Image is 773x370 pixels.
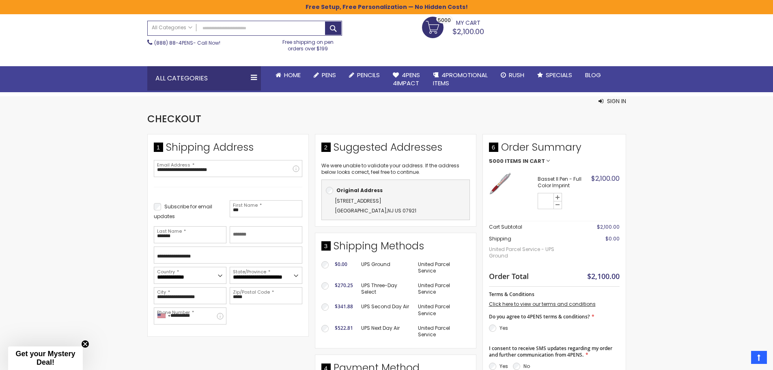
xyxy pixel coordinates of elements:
[403,207,416,214] span: 07921
[335,303,353,310] span: $341.88
[587,271,620,281] span: $2,100.00
[357,71,380,79] span: Pencils
[148,21,196,35] a: All Categories
[147,112,201,125] span: Checkout
[357,321,414,342] td: UPS Next Day Air
[335,197,381,204] span: [STREET_ADDRESS]
[336,187,383,194] b: Original Address
[452,26,484,37] span: $2,100.00
[597,223,620,230] span: $2,100.00
[81,340,89,348] button: Close teaser
[154,308,173,324] div: United States: +1
[489,313,590,320] span: Do you agree to 4PENS terms & conditions?
[489,141,620,158] span: Order Summary
[538,176,589,189] strong: Basset II Pen - Full Color Imprint
[531,66,579,84] a: Specials
[154,39,193,46] a: (888) 88-4PENS
[15,350,75,366] span: Get your Mystery Deal!
[414,321,469,342] td: United Parcel Service
[386,66,426,93] a: 4Pens4impact
[579,66,607,84] a: Blog
[414,257,469,278] td: United Parcel Service
[321,141,470,158] div: Suggested Addresses
[489,301,596,307] a: Click here to view our terms and conditions
[357,257,414,278] td: UPS Ground
[751,351,767,364] a: Top
[505,158,545,164] span: Items in Cart
[154,203,212,220] span: Subscribe for email updates
[152,24,192,31] span: All Categories
[357,278,414,299] td: UPS Three-Day Select
[321,239,470,257] div: Shipping Methods
[433,71,488,87] span: 4PROMOTIONAL ITEMS
[307,66,342,84] a: Pens
[357,299,414,320] td: UPS Second Day Air
[321,162,470,175] p: We were unable to validate your address. If the address below looks correct, feel free to continue.
[426,66,494,93] a: 4PROMOTIONALITEMS
[326,196,465,216] div: ,
[393,71,420,87] span: 4Pens 4impact
[422,17,484,37] a: $2,100.00 5000
[335,207,387,214] span: [GEOGRAPHIC_DATA]
[489,291,534,298] span: Terms & Conditions
[438,16,451,24] span: 5000
[414,278,469,299] td: United Parcel Service
[395,207,401,214] span: US
[388,207,394,214] span: NJ
[591,174,620,183] span: $2,100.00
[489,270,529,281] strong: Order Total
[489,221,573,233] th: Cart Subtotal
[546,71,572,79] span: Specials
[284,71,301,79] span: Home
[599,97,626,105] button: Sign In
[322,71,336,79] span: Pens
[274,36,342,52] div: Free shipping on pen orders over $199
[489,235,511,242] span: Shipping
[489,158,504,164] span: 5000
[154,141,302,158] div: Shipping Address
[523,363,530,370] label: No
[500,325,508,331] label: Yes
[585,71,601,79] span: Blog
[335,261,347,268] span: $0.00
[489,172,511,195] img: Basset II Pen - Full Color Imprint-Red
[342,66,386,84] a: Pencils
[8,346,83,370] div: Get your Mystery Deal!Close teaser
[154,39,220,46] span: - Call Now!
[607,97,626,105] span: Sign In
[269,66,307,84] a: Home
[335,282,353,289] span: $270.25
[335,325,353,331] span: $522.81
[509,71,524,79] span: Rush
[500,363,508,370] label: Yes
[605,235,620,242] span: $0.00
[414,299,469,320] td: United Parcel Service
[147,66,261,91] div: All Categories
[489,345,612,358] span: I consent to receive SMS updates regarding my order and further communication from 4PENS.
[489,242,573,263] span: United Parcel Service - UPS Ground
[494,66,531,84] a: Rush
